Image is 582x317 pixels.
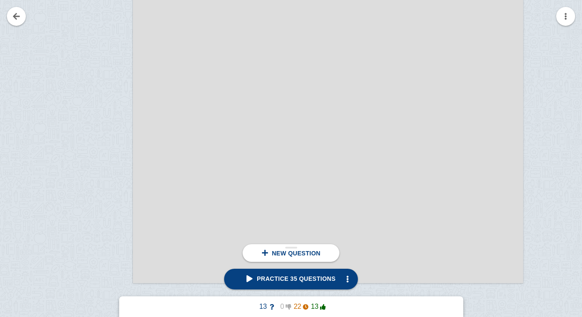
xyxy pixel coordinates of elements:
[224,269,358,289] a: Practice 35 questions
[7,7,26,26] a: Go back to your notes
[250,300,333,314] button: 1302213
[257,303,274,311] span: 13
[308,303,326,311] span: 13
[274,303,291,311] span: 0
[246,275,336,282] span: Practice 35 questions
[291,303,308,311] span: 22
[272,250,320,257] span: New question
